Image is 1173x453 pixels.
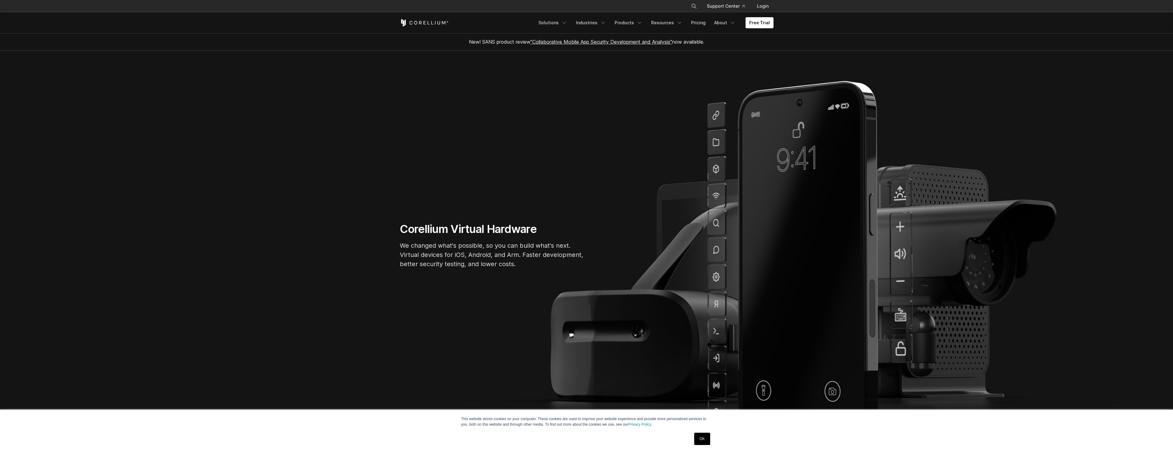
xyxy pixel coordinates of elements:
a: Privacy Policy. [628,422,652,427]
a: Support Center [702,1,750,12]
a: Resources [648,17,686,28]
a: About [710,17,739,28]
a: OK [694,433,710,445]
a: Solutions [535,17,571,28]
a: Pricing [687,17,709,28]
button: Search [688,1,699,12]
p: We changed what's possible, so you can build what's next. Virtual devices for iOS, Android, and A... [400,241,584,269]
a: "Collaborative Mobile App Security Development and Analysis" [530,39,672,45]
div: Navigation Menu [535,17,773,28]
a: Corellium Home [400,19,449,26]
a: Free Trial [746,17,773,28]
span: New! SANS product review now available. [469,39,704,45]
div: Navigation Menu [683,1,773,12]
h1: Corellium Virtual Hardware [400,222,584,236]
p: This website stores cookies on your computer. These cookies are used to improve your website expe... [461,416,712,427]
a: Login [752,1,773,12]
a: Products [611,17,646,28]
a: Industries [572,17,610,28]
